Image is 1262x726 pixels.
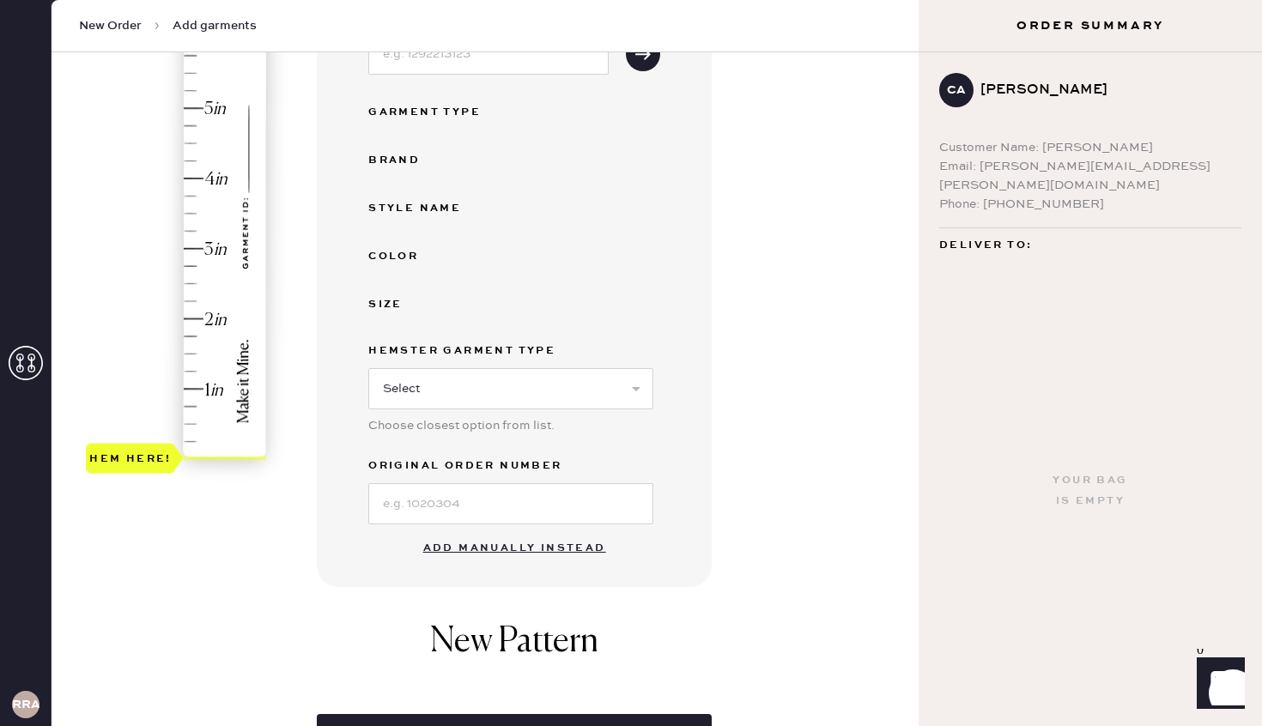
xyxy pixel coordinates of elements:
[939,235,1032,256] span: Deliver to:
[939,195,1241,214] div: Phone: [PHONE_NUMBER]
[430,621,598,680] h1: New Pattern
[368,150,506,171] div: Brand
[1180,649,1254,723] iframe: Front Chat
[368,341,653,361] label: Hemster Garment Type
[947,84,966,96] h3: CA
[173,17,257,34] span: Add garments
[939,138,1241,157] div: Customer Name: [PERSON_NAME]
[939,157,1241,195] div: Email: [PERSON_NAME][EMAIL_ADDRESS][PERSON_NAME][DOMAIN_NAME]
[368,483,653,524] input: e.g. 1020304
[1053,470,1127,511] div: Your bag is empty
[368,294,506,315] div: Size
[89,448,172,469] div: Hem here!
[919,17,1262,34] h3: Order Summary
[368,456,653,476] label: Original Order Number
[368,102,506,123] div: Garment Type
[79,17,142,34] span: New Order
[413,531,616,566] button: Add manually instead
[980,80,1228,100] div: [PERSON_NAME]
[12,699,39,711] h3: RRA
[368,198,506,219] div: Style name
[368,33,609,75] input: e.g. 1292213123
[368,416,653,435] div: Choose closest option from list.
[368,246,506,267] div: Color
